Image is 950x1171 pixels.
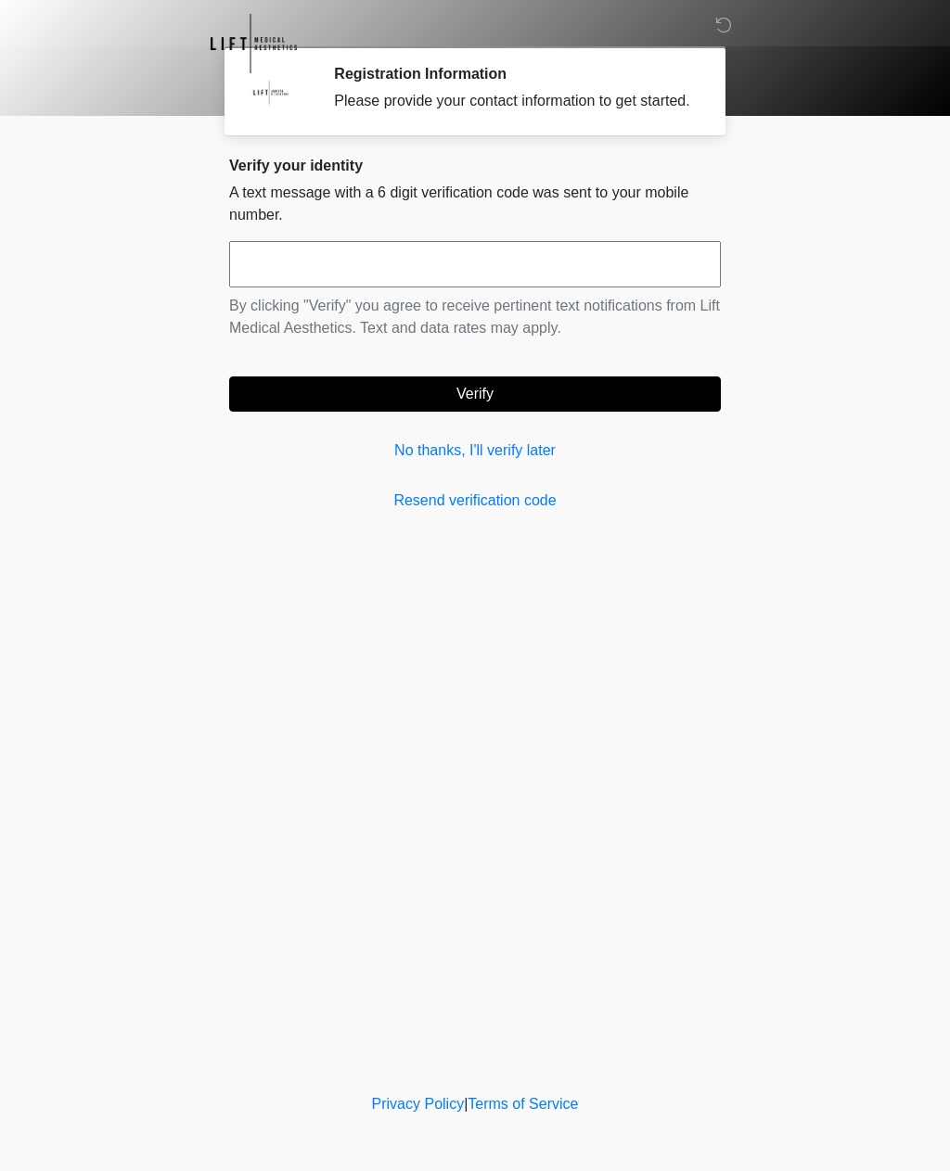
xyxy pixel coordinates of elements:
[229,439,721,462] a: No thanks, I'll verify later
[229,376,721,412] button: Verify
[464,1096,468,1112] a: |
[211,14,297,73] img: Lift Medical Aesthetics Logo
[229,182,721,226] p: A text message with a 6 digit verification code was sent to your mobile number.
[229,295,721,339] p: By clicking "Verify" you agree to receive pertinent text notifications from Lift Medical Aestheti...
[243,65,299,121] img: Agent Avatar
[468,1096,578,1112] a: Terms of Service
[334,90,693,112] div: Please provide your contact information to get started.
[229,157,721,174] h2: Verify your identity
[229,490,721,512] a: Resend verification code
[372,1096,465,1112] a: Privacy Policy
